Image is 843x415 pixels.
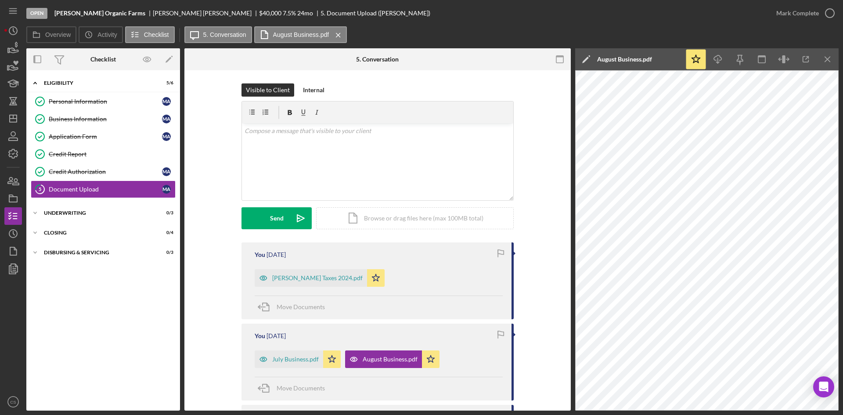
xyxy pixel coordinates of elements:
[255,332,265,339] div: You
[153,10,259,17] div: [PERSON_NAME] [PERSON_NAME]
[255,296,334,318] button: Move Documents
[31,128,176,145] a: Application FormMA
[49,186,162,193] div: Document Upload
[31,110,176,128] a: Business InformationMA
[321,10,430,17] div: 5. Document Upload ([PERSON_NAME])
[31,180,176,198] a: 5Document UploadMA
[162,97,171,106] div: M A
[49,151,175,158] div: Credit Report
[44,210,151,216] div: Underwriting
[44,230,151,235] div: Closing
[26,26,76,43] button: Overview
[597,56,652,63] div: August Business.pdf
[97,31,117,38] label: Activity
[813,376,834,397] div: Open Intercom Messenger
[44,250,151,255] div: Disbursing & Servicing
[162,115,171,123] div: M A
[162,185,171,194] div: M A
[44,80,151,86] div: Eligibility
[49,133,162,140] div: Application Form
[277,303,325,310] span: Move Documents
[270,207,284,229] div: Send
[49,168,162,175] div: Credit Authorization
[45,31,71,38] label: Overview
[272,356,319,363] div: July Business.pdf
[273,31,329,38] label: August Business.pdf
[162,167,171,176] div: M A
[363,356,418,363] div: August Business.pdf
[184,26,252,43] button: 5. Conversation
[31,163,176,180] a: Credit AuthorizationMA
[255,251,265,258] div: You
[254,26,347,43] button: August Business.pdf
[49,98,162,105] div: Personal Information
[158,80,173,86] div: 5 / 6
[767,4,839,22] button: Mark Complete
[39,186,41,192] tspan: 5
[158,230,173,235] div: 0 / 4
[158,210,173,216] div: 0 / 3
[299,83,329,97] button: Internal
[79,26,122,43] button: Activity
[31,145,176,163] a: Credit Report
[255,377,334,399] button: Move Documents
[158,250,173,255] div: 0 / 3
[49,115,162,123] div: Business Information
[4,393,22,411] button: CS
[26,8,47,19] div: Open
[246,83,290,97] div: Visible to Client
[345,350,440,368] button: August Business.pdf
[272,274,363,281] div: [PERSON_NAME] Taxes 2024.pdf
[283,10,296,17] div: 7.5 %
[277,384,325,392] span: Move Documents
[90,56,116,63] div: Checklist
[10,400,16,404] text: CS
[31,93,176,110] a: Personal InformationMA
[241,83,294,97] button: Visible to Client
[255,269,385,287] button: [PERSON_NAME] Taxes 2024.pdf
[259,9,281,17] span: $40,000
[356,56,399,63] div: 5. Conversation
[267,332,286,339] time: 2025-09-23 00:07
[203,31,246,38] label: 5. Conversation
[267,251,286,258] time: 2025-09-26 19:41
[162,132,171,141] div: M A
[54,10,145,17] b: [PERSON_NAME] Organic Farms
[125,26,175,43] button: Checklist
[776,4,819,22] div: Mark Complete
[303,83,324,97] div: Internal
[144,31,169,38] label: Checklist
[297,10,313,17] div: 24 mo
[255,350,341,368] button: July Business.pdf
[241,207,312,229] button: Send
